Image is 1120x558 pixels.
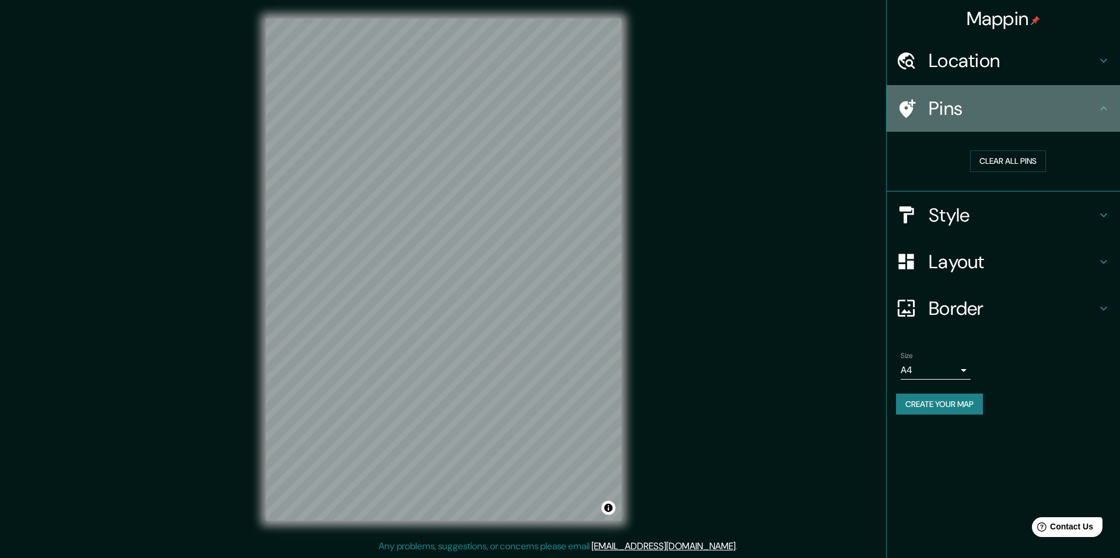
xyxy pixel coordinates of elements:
img: pin-icon.png [1031,16,1040,25]
h4: Mappin [967,7,1041,30]
button: Create your map [896,394,983,415]
h4: Border [929,297,1097,320]
a: [EMAIL_ADDRESS][DOMAIN_NAME] [591,540,736,552]
iframe: Help widget launcher [1016,513,1107,545]
div: . [739,539,741,553]
label: Size [901,350,913,360]
div: Location [887,37,1120,84]
h4: Location [929,49,1097,72]
div: . [737,539,739,553]
div: Layout [887,238,1120,285]
div: Style [887,192,1120,238]
canvas: Map [266,19,621,521]
h4: Layout [929,250,1097,273]
button: Clear all pins [970,150,1046,172]
h4: Pins [929,97,1097,120]
div: Pins [887,85,1120,132]
p: Any problems, suggestions, or concerns please email . [379,539,737,553]
h4: Style [929,203,1097,227]
button: Toggle attribution [601,501,615,515]
div: A4 [901,361,971,380]
div: Border [887,285,1120,332]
